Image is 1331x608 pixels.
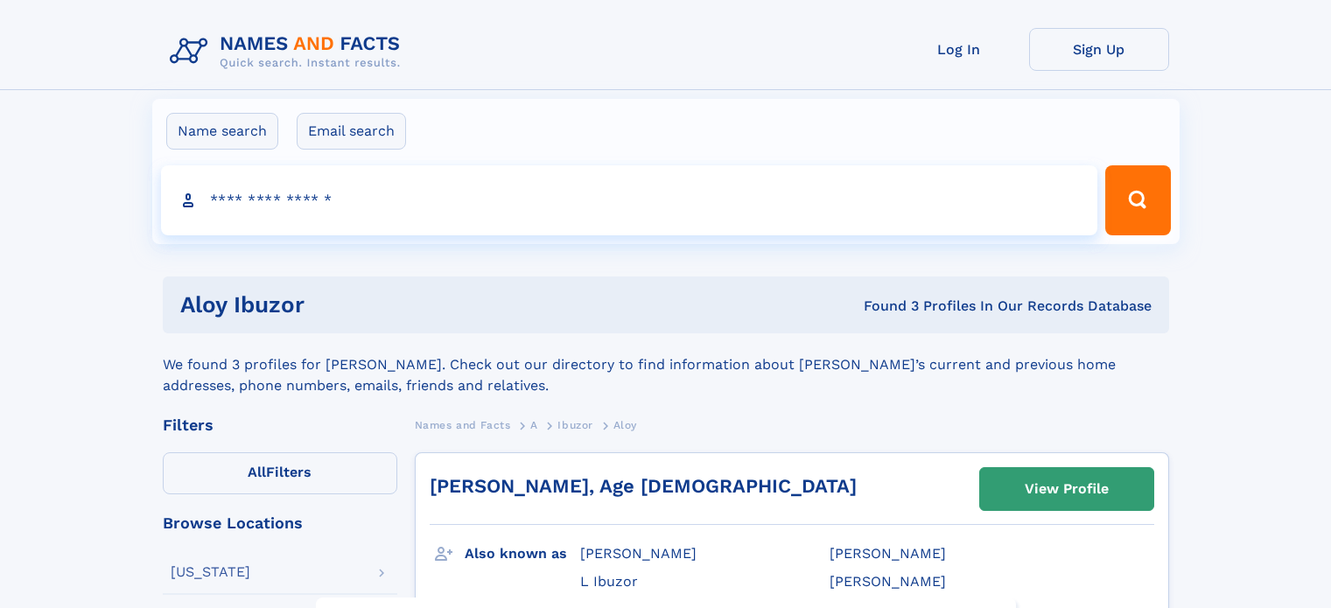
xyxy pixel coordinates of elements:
label: Filters [163,452,397,494]
h3: Also known as [465,539,580,569]
a: A [530,414,538,436]
input: search input [161,165,1098,235]
a: Names and Facts [415,414,511,436]
span: Aloy [613,419,637,431]
div: Filters [163,417,397,433]
a: Log In [889,28,1029,71]
div: Browse Locations [163,515,397,531]
span: All [248,464,266,480]
label: Name search [166,113,278,150]
img: Logo Names and Facts [163,28,415,75]
button: Search Button [1105,165,1170,235]
a: Sign Up [1029,28,1169,71]
label: Email search [297,113,406,150]
h1: Aloy Ibuzor [180,294,585,316]
span: L Ibuzor [580,573,638,590]
a: View Profile [980,468,1153,510]
div: Found 3 Profiles In Our Records Database [584,297,1152,316]
span: [PERSON_NAME] [830,545,946,562]
div: View Profile [1025,469,1109,509]
a: Ibuzor [557,414,593,436]
span: [PERSON_NAME] [830,573,946,590]
span: A [530,419,538,431]
span: Ibuzor [557,419,593,431]
div: We found 3 profiles for [PERSON_NAME]. Check out our directory to find information about [PERSON_... [163,333,1169,396]
a: [PERSON_NAME], Age [DEMOGRAPHIC_DATA] [430,475,857,497]
span: [PERSON_NAME] [580,545,697,562]
div: [US_STATE] [171,565,250,579]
